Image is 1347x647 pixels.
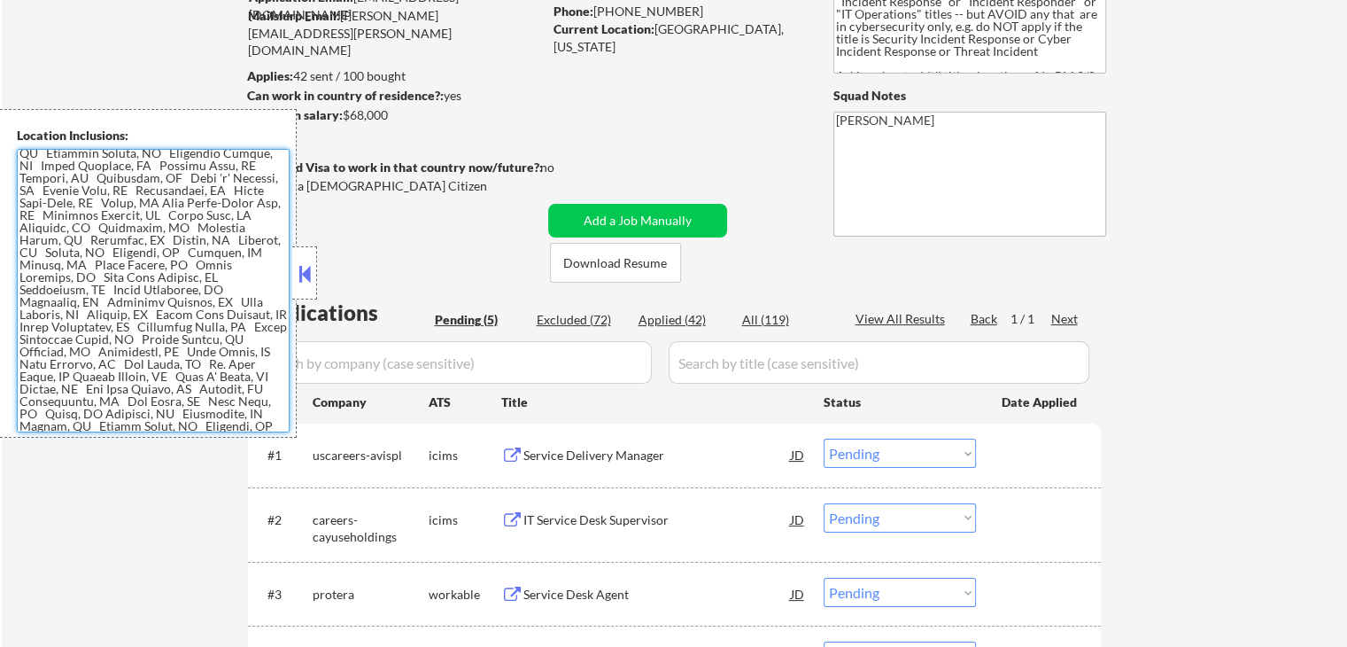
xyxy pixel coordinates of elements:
[1051,310,1080,328] div: Next
[669,341,1089,384] input: Search by title (case sensitive)
[548,204,727,238] button: Add a Job Manually
[554,4,593,19] strong: Phone:
[435,311,523,329] div: Pending (5)
[253,341,652,384] input: Search by company (case sensitive)
[501,394,807,411] div: Title
[540,159,591,176] div: no
[824,386,976,417] div: Status
[313,447,429,464] div: uscareers-avispl
[789,439,807,471] div: JD
[247,67,542,85] div: 42 sent / 100 bought
[554,21,654,36] strong: Current Location:
[554,3,804,20] div: [PHONE_NUMBER]
[267,586,298,604] div: #3
[247,88,444,103] strong: Can work in country of residence?:
[313,394,429,411] div: Company
[247,106,542,124] div: $68,000
[554,20,804,55] div: [GEOGRAPHIC_DATA], [US_STATE]
[248,177,547,195] div: Yes, I am a [DEMOGRAPHIC_DATA] Citizen
[855,310,950,328] div: View All Results
[789,578,807,610] div: JD
[248,7,542,59] div: [PERSON_NAME][EMAIL_ADDRESS][PERSON_NAME][DOMAIN_NAME]
[267,511,298,529] div: #2
[17,127,290,144] div: Location Inclusions:
[523,447,791,464] div: Service Delivery Manager
[833,87,1106,105] div: Squad Notes
[247,87,537,105] div: yes
[971,310,999,328] div: Back
[550,243,681,283] button: Download Resume
[247,68,293,83] strong: Applies:
[742,311,831,329] div: All (119)
[1002,394,1080,411] div: Date Applied
[639,311,727,329] div: Applied (42)
[313,586,429,604] div: protera
[267,447,298,464] div: #1
[523,511,791,529] div: IT Service Desk Supervisor
[429,511,501,529] div: icims
[429,586,501,604] div: workable
[429,394,501,411] div: ATS
[247,107,343,122] strong: Minimum salary:
[313,511,429,546] div: careers-cayuseholdings
[253,302,429,323] div: Applications
[248,160,543,175] strong: Will need Visa to work in that country now/future?:
[537,311,625,329] div: Excluded (72)
[1010,310,1051,328] div: 1 / 1
[248,8,340,23] strong: Mailslurp Email:
[789,503,807,535] div: JD
[429,447,501,464] div: icims
[523,586,791,604] div: Service Desk Agent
